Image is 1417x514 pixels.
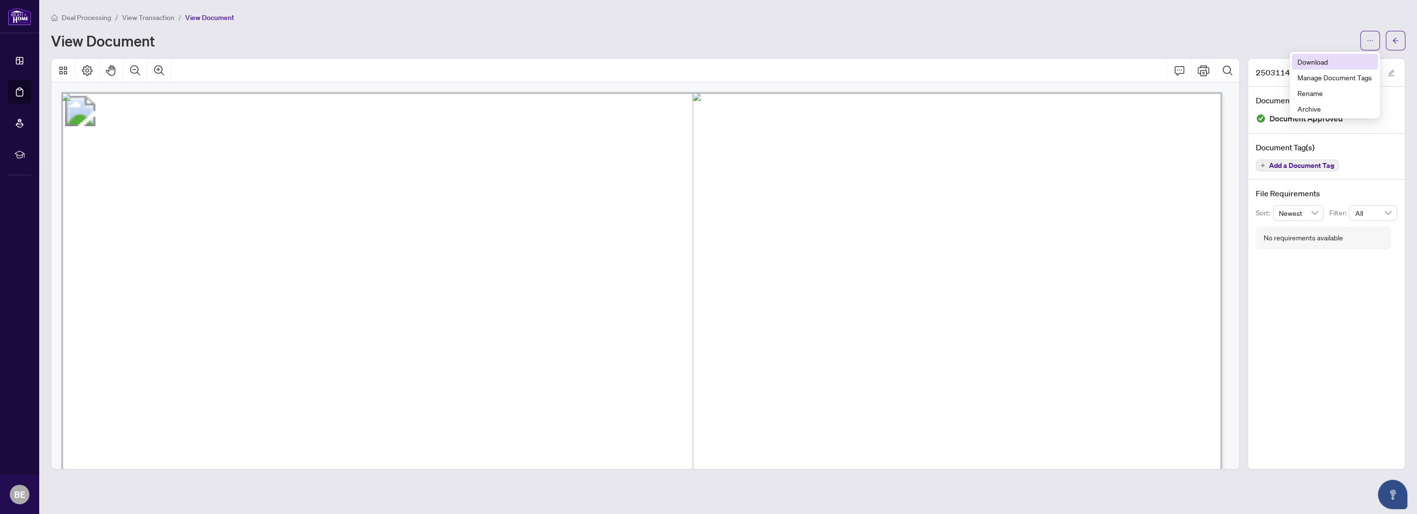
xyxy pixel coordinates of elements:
h4: Document Tag(s) [1256,141,1397,153]
span: Document Approved [1270,112,1343,125]
span: View Document [185,13,234,22]
p: Filter: [1329,208,1349,218]
img: Document Status [1256,114,1266,123]
h1: View Document [51,33,155,48]
li: / [115,12,118,23]
span: Deal Processing [62,13,111,22]
button: Open asap [1378,480,1407,509]
h4: File Requirements [1256,187,1397,199]
span: View Transaction [122,13,174,22]
span: 2503114 EFT.pdf [1256,67,1319,78]
span: Add a Document Tag [1269,162,1334,169]
span: Archive [1297,103,1372,114]
img: logo [8,7,31,25]
p: Sort: [1256,208,1273,218]
button: Add a Document Tag [1256,160,1339,171]
span: home [51,14,58,21]
span: BE [14,488,25,501]
span: Newest [1279,206,1318,220]
li: / [178,12,181,23]
span: plus [1260,163,1265,168]
span: arrow-left [1392,37,1399,44]
span: All [1355,206,1391,220]
span: Manage Document Tags [1297,72,1372,83]
div: No requirements available [1264,233,1343,243]
span: ellipsis [1367,37,1373,44]
span: Download [1297,56,1372,67]
h4: Document Status [1256,94,1397,106]
span: Rename [1297,88,1372,98]
span: edit [1388,70,1394,76]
